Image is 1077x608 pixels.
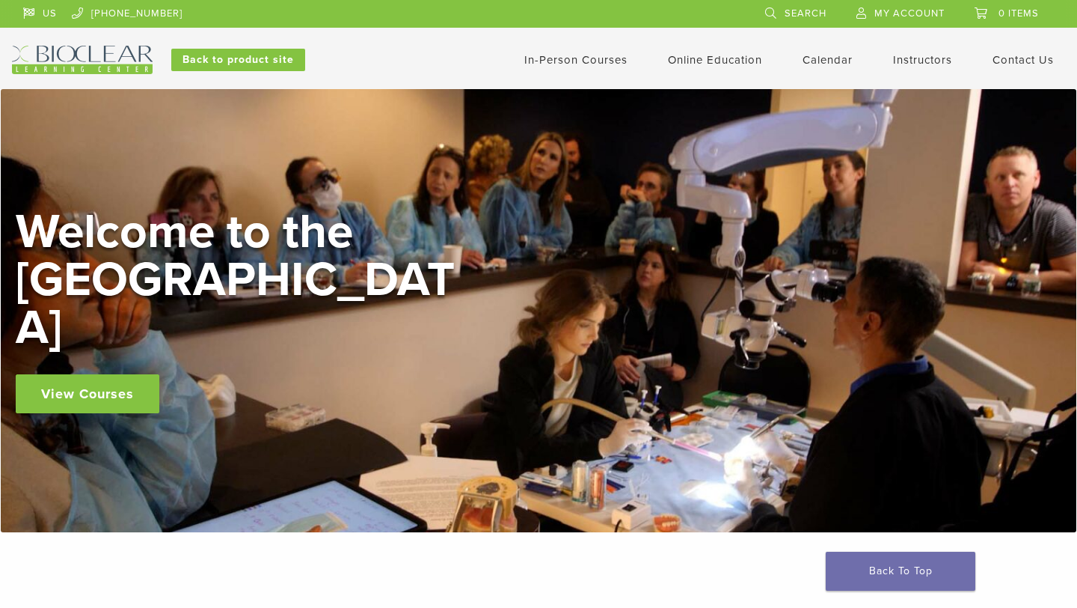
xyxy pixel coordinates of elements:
[785,7,826,19] span: Search
[992,53,1054,67] a: Contact Us
[16,208,464,352] h2: Welcome to the [GEOGRAPHIC_DATA]
[893,53,952,67] a: Instructors
[524,53,628,67] a: In-Person Courses
[668,53,762,67] a: Online Education
[803,53,853,67] a: Calendar
[998,7,1039,19] span: 0 items
[171,49,305,71] a: Back to product site
[12,46,153,74] img: Bioclear
[16,374,159,413] a: View Courses
[874,7,945,19] span: My Account
[826,552,975,591] a: Back To Top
